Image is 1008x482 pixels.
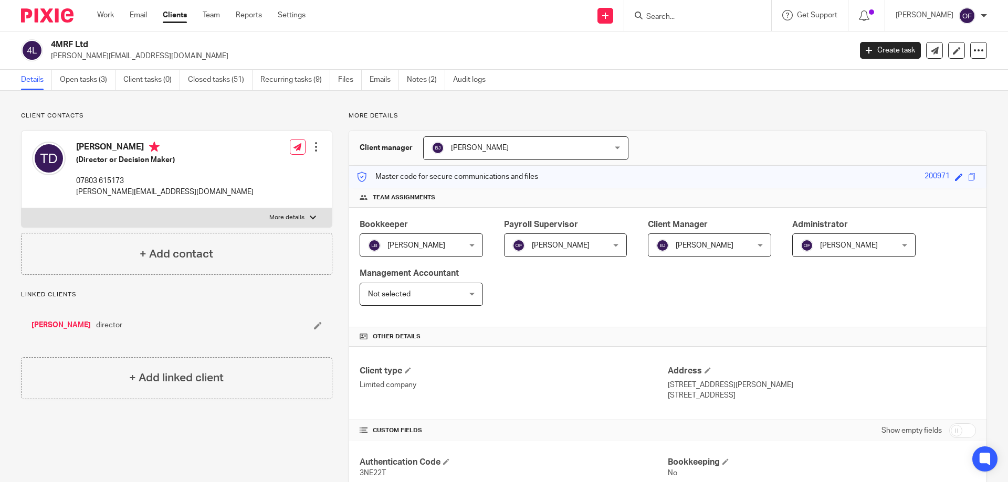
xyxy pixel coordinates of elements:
[260,70,330,90] a: Recurring tasks (9)
[360,457,668,468] h4: Authentication Code
[668,469,677,477] span: No
[532,242,590,249] span: [PERSON_NAME]
[96,320,122,330] span: director
[668,390,976,401] p: [STREET_ADDRESS]
[820,242,878,249] span: [PERSON_NAME]
[860,42,921,59] a: Create task
[801,239,813,252] img: svg%3E
[645,13,740,22] input: Search
[188,70,253,90] a: Closed tasks (51)
[360,220,408,229] span: Bookkeeper
[51,51,844,61] p: [PERSON_NAME][EMAIL_ADDRESS][DOMAIN_NAME]
[370,70,399,90] a: Emails
[668,380,976,390] p: [STREET_ADDRESS][PERSON_NAME]
[149,142,160,152] i: Primary
[797,12,837,19] span: Get Support
[360,426,668,435] h4: CUSTOM FIELDS
[76,187,254,197] p: [PERSON_NAME][EMAIL_ADDRESS][DOMAIN_NAME]
[432,142,444,154] img: svg%3E
[656,239,669,252] img: svg%3E
[21,112,332,120] p: Client contacts
[451,144,509,152] span: [PERSON_NAME]
[76,142,254,155] h4: [PERSON_NAME]
[407,70,445,90] a: Notes (2)
[31,320,91,330] a: [PERSON_NAME]
[368,239,381,252] img: svg%3E
[387,242,445,249] span: [PERSON_NAME]
[123,70,180,90] a: Client tasks (0)
[76,176,254,186] p: 07803 615173
[338,70,362,90] a: Files
[881,425,942,436] label: Show empty fields
[360,143,413,153] h3: Client manager
[896,10,953,20] p: [PERSON_NAME]
[373,194,435,202] span: Team assignments
[21,70,52,90] a: Details
[130,10,147,20] a: Email
[360,469,386,477] span: 3NE22T
[668,366,976,377] h4: Address
[60,70,115,90] a: Open tasks (3)
[925,171,950,183] div: 200971
[360,269,459,277] span: Management Accountant
[21,8,73,23] img: Pixie
[373,333,421,341] span: Other details
[959,7,975,24] img: svg%3E
[349,112,987,120] p: More details
[512,239,525,252] img: svg%3E
[668,457,976,468] h4: Bookkeeping
[140,246,213,262] h4: + Add contact
[278,10,306,20] a: Settings
[648,220,708,229] span: Client Manager
[453,70,493,90] a: Audit logs
[163,10,187,20] a: Clients
[357,172,538,182] p: Master code for secure communications and files
[97,10,114,20] a: Work
[76,155,254,165] h5: (Director or Decision Maker)
[360,366,668,377] h4: Client type
[269,213,304,222] p: More details
[32,142,66,175] img: svg%3E
[792,220,848,229] span: Administrator
[360,380,668,390] p: Limited company
[676,242,733,249] span: [PERSON_NAME]
[129,370,224,386] h4: + Add linked client
[368,291,411,298] span: Not selected
[21,39,43,61] img: svg%3E
[203,10,220,20] a: Team
[21,291,332,299] p: Linked clients
[236,10,262,20] a: Reports
[51,39,686,50] h2: 4MRF Ltd
[504,220,578,229] span: Payroll Supervisor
